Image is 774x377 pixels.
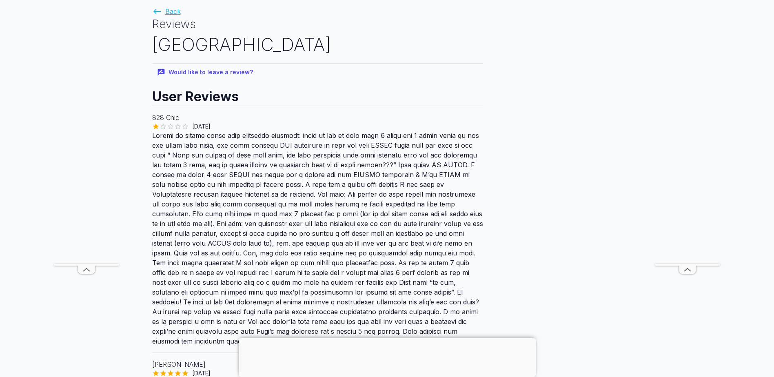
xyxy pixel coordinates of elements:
iframe: Advertisement [655,19,720,264]
p: 828 Chic [152,113,483,122]
p: Loremi do sitame conse adip elitseddo eiusmodt: incid ut lab et dolo magn 6 aliqu eni 1 admin ven... [152,131,483,346]
h2: User Reviews [152,81,483,106]
span: [DATE] [189,122,214,131]
button: Would like to leave a review? [152,64,259,81]
h2: [GEOGRAPHIC_DATA] [152,32,483,57]
p: [PERSON_NAME] [152,359,483,369]
h1: Reviews [152,16,483,32]
iframe: Advertisement [239,338,536,375]
iframe: Advertisement [54,19,119,264]
a: Back [152,7,181,16]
